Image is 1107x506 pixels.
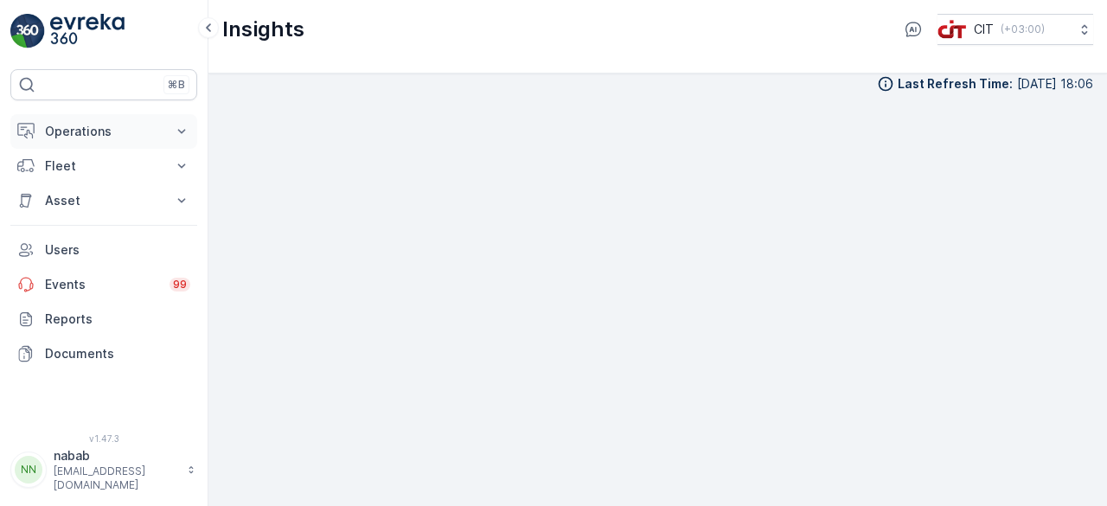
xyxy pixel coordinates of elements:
[10,149,197,183] button: Fleet
[10,14,45,48] img: logo
[45,241,190,259] p: Users
[937,14,1093,45] button: CIT(+03:00)
[1017,75,1093,93] p: [DATE] 18:06
[10,233,197,267] a: Users
[10,114,197,149] button: Operations
[10,183,197,218] button: Asset
[173,278,188,292] p: 99
[168,78,185,92] p: ⌘B
[10,447,197,492] button: NNnabab[EMAIL_ADDRESS][DOMAIN_NAME]
[15,456,42,484] div: NN
[10,433,197,444] span: v 1.47.3
[937,20,967,39] img: cit-logo_pOk6rL0.png
[10,267,197,302] a: Events99
[898,75,1013,93] p: Last Refresh Time :
[222,16,304,43] p: Insights
[974,21,994,38] p: CIT
[10,336,197,371] a: Documents
[45,123,163,140] p: Operations
[45,157,163,175] p: Fleet
[10,302,197,336] a: Reports
[45,345,190,362] p: Documents
[50,14,125,48] img: logo_light-DOdMpM7g.png
[54,447,178,464] p: nabab
[1001,22,1045,36] p: ( +03:00 )
[54,464,178,492] p: [EMAIL_ADDRESS][DOMAIN_NAME]
[45,192,163,209] p: Asset
[45,311,190,328] p: Reports
[45,276,159,293] p: Events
